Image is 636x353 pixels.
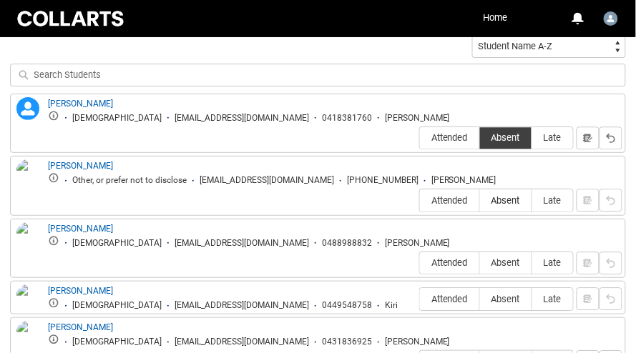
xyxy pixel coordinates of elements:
div: [EMAIL_ADDRESS][DOMAIN_NAME] [200,175,334,186]
button: Notes [577,126,600,149]
button: Reset [600,126,622,149]
a: [PERSON_NAME] [48,99,113,109]
span: Attended [420,294,479,304]
div: [PHONE_NUMBER] [347,175,419,186]
div: [EMAIL_ADDRESS][DOMAIN_NAME] [175,300,309,311]
div: [DEMOGRAPHIC_DATA] [72,113,162,124]
img: Madeleine Frau [16,321,39,352]
div: [PERSON_NAME] [385,337,450,347]
lightning-icon: Adam Callaghan [16,97,39,120]
button: Reset [600,189,622,212]
div: [EMAIL_ADDRESS][DOMAIN_NAME] [175,113,309,124]
div: [DEMOGRAPHIC_DATA] [72,300,162,311]
span: Absent [480,294,532,304]
a: [PERSON_NAME] [48,224,113,234]
button: Reset [600,252,622,274]
img: Daniel Clancy [16,222,39,254]
button: User Profile Josh.Stafield [600,6,622,29]
span: Late [532,257,573,268]
button: Reset [600,287,622,310]
div: [DEMOGRAPHIC_DATA] [72,238,162,249]
div: [EMAIL_ADDRESS][DOMAIN_NAME] [175,238,309,249]
div: 0488988832 [322,238,372,249]
div: Kiri [385,300,398,311]
a: [PERSON_NAME] [48,161,113,171]
div: 0418381760 [322,113,372,124]
span: Late [532,294,573,304]
span: Absent [480,257,532,268]
span: Attended [420,132,479,143]
span: Attended [420,257,479,268]
div: [DEMOGRAPHIC_DATA] [72,337,162,347]
span: Late [532,195,573,206]
div: [EMAIL_ADDRESS][DOMAIN_NAME] [175,337,309,347]
div: 0449548758 [322,300,372,311]
div: [PERSON_NAME] [385,113,450,124]
span: Attended [420,195,479,206]
div: [PERSON_NAME] [431,175,496,186]
a: Home [480,7,512,29]
img: Crishna Milon Nag [16,159,39,201]
img: Kiri Hawkins [16,284,39,316]
a: [PERSON_NAME] [48,322,113,332]
img: Josh.Stafield [604,11,618,26]
span: Absent [480,195,532,206]
input: Search Students [10,64,626,86]
div: Other, or prefer not to disclose [72,175,187,186]
div: 0431836925 [322,337,372,347]
a: [PERSON_NAME] [48,286,113,296]
span: Late [532,132,573,143]
div: [PERSON_NAME] [385,238,450,249]
span: Absent [480,132,532,143]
